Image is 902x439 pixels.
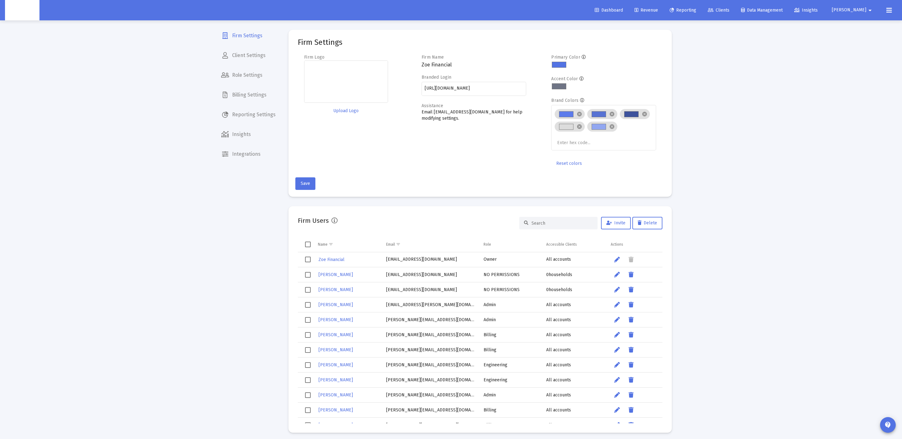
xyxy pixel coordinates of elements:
mat-icon: arrow_drop_down [866,4,874,17]
span: [PERSON_NAME] [319,272,353,277]
button: [PERSON_NAME] [824,4,881,16]
span: [PERSON_NAME] [319,317,353,322]
div: Select row [305,302,311,308]
div: Select row [305,407,311,413]
p: This performance report provides information regarding the previously listed accounts that are be... [3,42,362,53]
button: Invite [601,217,631,229]
span: All accounts [546,332,571,337]
div: Select row [305,347,311,353]
label: Brand Colors [551,98,578,103]
a: Integrations [216,147,281,162]
td: Column Email [382,237,479,252]
td: [PERSON_NAME][EMAIL_ADDRESS][DOMAIN_NAME] [382,342,479,358]
div: Accessible Clients [546,242,577,247]
p: Email [EMAIL_ADDRESS][DOMAIN_NAME] for help modifying settings. [422,109,526,122]
button: Delete [632,217,662,229]
mat-icon: cancel [609,111,615,117]
label: Assistance [422,103,443,108]
span: All accounts [546,362,571,368]
span: All accounts [546,422,571,428]
span: Clients [708,8,729,13]
span: All accounts [546,302,571,307]
a: Insights [216,127,281,142]
a: Reporting Settings [216,107,281,122]
a: [PERSON_NAME] [318,285,354,294]
span: Show filter options for column 'Name' [329,242,333,247]
input: Search [531,221,593,226]
div: Email [386,242,395,247]
span: Engineering [484,362,507,368]
a: [PERSON_NAME] [318,405,354,415]
label: Firm Logo [304,55,325,60]
span: Revenue [635,8,658,13]
span: Billing [484,332,496,337]
div: Select row [305,392,311,398]
td: [PERSON_NAME][EMAIL_ADDRESS][DOMAIN_NAME] [382,373,479,388]
a: Firm Settings [216,28,281,43]
a: Insights [789,4,823,17]
span: [PERSON_NAME] [319,422,353,428]
span: Client Settings [216,48,281,63]
label: Branded Login [422,75,452,80]
a: [PERSON_NAME] [318,315,354,324]
img: Dashboard [10,4,35,17]
span: Admin [484,317,496,322]
a: Data Management [736,4,788,17]
span: Reset colors [556,161,582,166]
span: Save [301,181,310,186]
mat-chip-list: Brand colors [555,108,653,147]
span: Role Settings [216,68,281,83]
a: Zoe Financial [318,255,345,264]
span: [PERSON_NAME] [319,392,353,398]
a: [PERSON_NAME] [318,330,354,339]
span: Insights [794,8,818,13]
mat-icon: cancel [609,124,615,129]
span: Billing [484,407,496,413]
span: Billing Settings [216,87,281,102]
span: 0 households [546,287,572,292]
span: [PERSON_NAME] [832,8,866,13]
div: Select row [305,272,311,278]
td: [EMAIL_ADDRESS][DOMAIN_NAME] [382,282,479,297]
span: Upload Logo [333,108,359,113]
td: [PERSON_NAME][EMAIL_ADDRESS][DOMAIN_NAME] [382,327,479,342]
a: [PERSON_NAME] [318,360,354,369]
p: Past performance is not indicative of future performance. Principal value and investment return w... [3,4,362,27]
button: Reset colors [551,157,587,170]
button: Save [295,177,315,190]
div: Select row [305,287,311,293]
td: [PERSON_NAME][EMAIL_ADDRESS][DOMAIN_NAME] [382,358,479,373]
a: Clients [703,4,734,17]
div: Select row [305,317,311,323]
span: All accounts [546,317,571,322]
mat-card-title: Firm Settings [298,39,342,45]
td: [EMAIL_ADDRESS][PERSON_NAME][DOMAIN_NAME] [382,297,479,312]
td: Column Accessible Clients [542,237,606,252]
span: Data Management [741,8,783,13]
div: Select row [305,422,311,428]
span: [PERSON_NAME] [319,407,353,413]
span: Admin [484,302,496,307]
a: [PERSON_NAME] [318,390,354,400]
h3: Zoe Financial [422,60,526,69]
span: Engineering [484,377,507,383]
td: Column Role [479,237,542,252]
span: 0 households [546,272,572,277]
span: Owner [484,257,497,262]
span: [PERSON_NAME] [319,377,353,383]
td: [PERSON_NAME][EMAIL_ADDRESS][DOMAIN_NAME] [382,388,479,403]
td: [EMAIL_ADDRESS][DOMAIN_NAME] [382,252,479,267]
div: Data grid [298,237,662,423]
a: [PERSON_NAME] [318,375,354,384]
a: Revenue [630,4,663,17]
span: Admin [484,392,496,398]
span: All accounts [546,392,571,398]
h2: Firm Users [298,216,329,226]
span: [PERSON_NAME] [319,332,353,337]
span: All accounts [546,377,571,383]
div: Select row [305,257,311,262]
span: Dashboard [595,8,623,13]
